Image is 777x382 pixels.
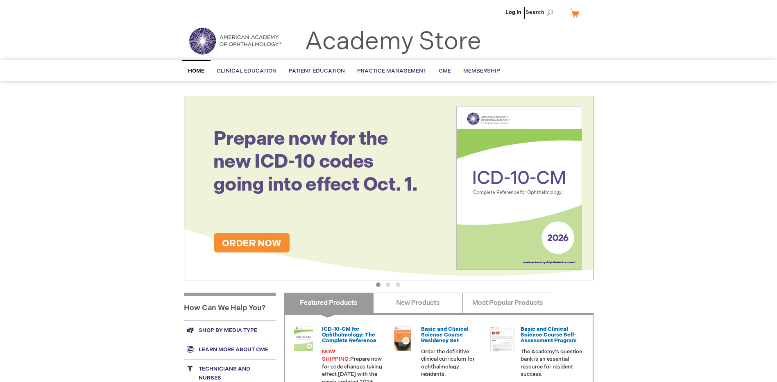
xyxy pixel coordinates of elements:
[322,326,376,344] a: ICD-10-CM for Ophthalmology: The Complete Reference
[184,321,276,340] a: Shop by media type
[373,293,463,313] a: New Products
[291,326,316,351] img: 0120008u_42.png
[390,326,415,351] img: 02850963u_47.png
[217,68,276,74] span: Clinical Education
[305,27,481,57] a: Academy Store
[284,293,374,313] a: Featured Products
[526,4,557,20] span: Search
[322,348,350,363] font: NOW SHIPPING:
[521,348,583,378] p: The Academy's question bank is an essential resource for resident success.
[490,326,514,351] img: bcscself_20.jpg
[289,68,345,74] span: Patient Education
[386,282,390,287] button: 2 of 3
[184,340,276,359] a: Learn more about CME
[439,68,451,74] span: CME
[421,326,469,344] a: Basic and Clinical Science Course Residency Set
[188,68,204,74] span: Home
[184,293,276,321] h1: How Can We Help You?
[421,348,483,378] p: Order the definitive clinical curriculum for ophthalmology residents.
[462,293,552,313] a: Most Popular Products
[357,68,426,74] span: Practice Management
[505,9,521,16] a: Log In
[463,68,500,74] span: Membership
[521,326,577,344] a: Basic and Clinical Science Course Self-Assessment Program
[396,282,400,287] button: 3 of 3
[376,282,381,287] button: 1 of 3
